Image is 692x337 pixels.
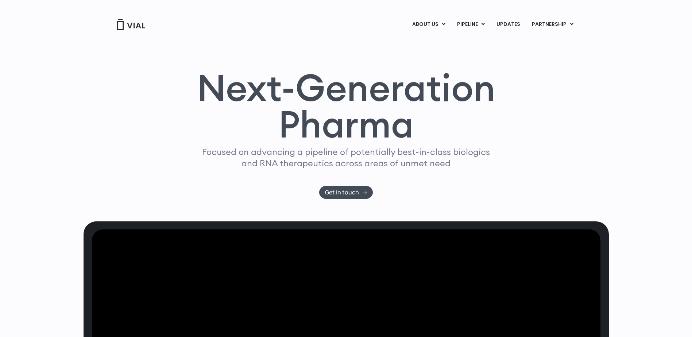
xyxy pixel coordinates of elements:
[526,18,579,31] a: PARTNERSHIPMenu Toggle
[116,19,146,30] img: Vial Logo
[188,69,504,143] h1: Next-Generation Pharma
[325,190,359,195] span: Get in touch
[406,18,451,31] a: ABOUT USMenu Toggle
[451,18,490,31] a: PIPELINEMenu Toggle
[319,186,373,199] a: Get in touch
[199,146,493,169] p: Focused on advancing a pipeline of potentially best-in-class biologics and RNA therapeutics acros...
[491,18,526,31] a: UPDATES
